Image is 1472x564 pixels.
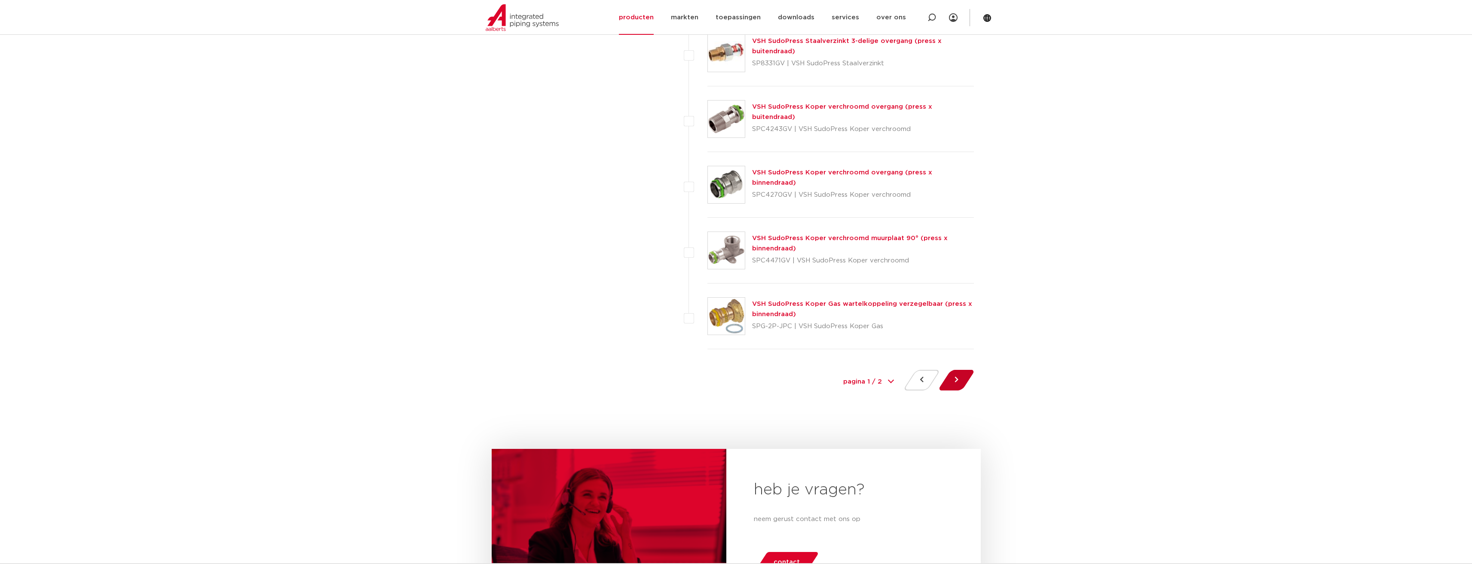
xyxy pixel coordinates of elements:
[752,104,932,120] a: VSH SudoPress Koper verchroomd overgang (press x buitendraad)
[752,38,942,55] a: VSH SudoPress Staalverzinkt 3-delige overgang (press x buitendraad)
[708,101,745,137] img: Thumbnail for VSH SudoPress Koper verchroomd overgang (press x buitendraad)
[752,320,974,333] p: SPG-2P-JPC | VSH SudoPress Koper Gas
[754,480,953,500] h2: heb je vragen?
[708,298,745,335] img: Thumbnail for VSH SudoPress Koper Gas wartelkoppeling verzegelbaar (press x binnendraad)
[752,235,948,252] a: VSH SudoPress Koper verchroomd muurplaat 90° (press x binnendraad)
[752,122,974,136] p: SPC4243GV | VSH SudoPress Koper verchroomd
[752,169,932,186] a: VSH SudoPress Koper verchroomd overgang (press x binnendraad)
[752,254,974,268] p: SPC4471GV | VSH SudoPress Koper verchroomd
[752,57,974,70] p: SP8331GV | VSH SudoPress Staalverzinkt
[708,232,745,269] img: Thumbnail for VSH SudoPress Koper verchroomd muurplaat 90° (press x binnendraad)
[752,301,972,317] a: VSH SudoPress Koper Gas wartelkoppeling verzegelbaar (press x binnendraad)
[752,188,974,202] p: SPC4270GV | VSH SudoPress Koper verchroomd
[754,514,953,524] p: neem gerust contact met ons op
[708,166,745,203] img: Thumbnail for VSH SudoPress Koper verchroomd overgang (press x binnendraad)
[708,35,745,72] img: Thumbnail for VSH SudoPress Staalverzinkt 3-delige overgang (press x buitendraad)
